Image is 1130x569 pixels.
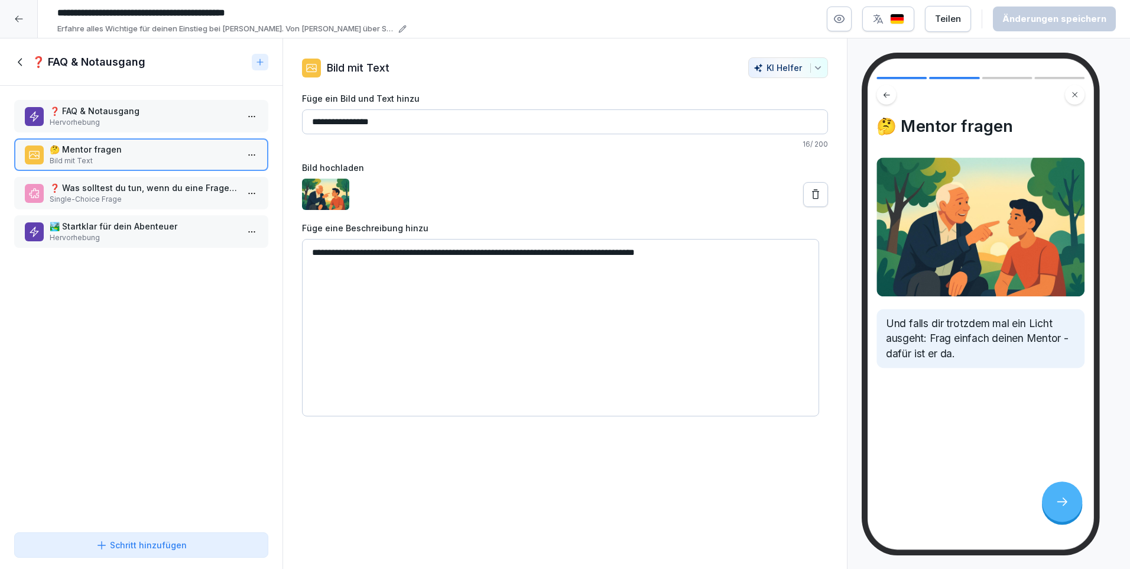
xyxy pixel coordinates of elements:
div: KI Helfer [754,63,823,73]
p: 🤔 Mentor fragen [50,143,238,156]
p: ❓ Was solltest du tun, wenn du eine Frage hast, die nicht im FAQ beantwortet wird? [50,182,238,194]
p: Und falls dir trotzdem mal ein Licht ausgeht: Frag einfach deinen Mentor - dafür ist er da. [886,316,1076,361]
div: ❓ FAQ & NotausgangHervorhebung [14,100,268,132]
img: de.svg [890,14,904,25]
div: Teilen [935,12,961,25]
p: 🏞️ Startklar für dein Abenteuer [50,220,238,232]
p: Erfahre alles Wichtige für deinen Einstieg bei [PERSON_NAME]. Von [PERSON_NAME] über Schulungen b... [57,23,395,35]
button: Schritt hinzufügen [14,532,268,558]
img: b58imef8e8ok4lw8of5zzz49.png [302,179,349,210]
button: Teilen [925,6,971,32]
div: Änderungen speichern [1002,12,1106,25]
p: Bild mit Text [50,156,238,166]
img: Bild und Text Vorschau [876,157,1084,296]
p: Hervorhebung [50,232,238,243]
label: Bild hochladen [302,161,828,174]
h4: 🤔 Mentor fragen [876,116,1084,135]
p: 16 / 200 [302,139,828,150]
div: 🤔 Mentor fragenBild mit Text [14,138,268,171]
p: Hervorhebung [50,117,238,128]
button: Änderungen speichern [993,7,1116,31]
div: Schritt hinzufügen [96,539,187,551]
div: 🏞️ Startklar für dein AbenteuerHervorhebung [14,215,268,248]
div: ❓ Was solltest du tun, wenn du eine Frage hast, die nicht im FAQ beantwortet wird?Single-Choice F... [14,177,268,209]
label: Füge ein Bild und Text hinzu [302,92,828,105]
label: Füge eine Beschreibung hinzu [302,222,828,234]
p: Single-Choice Frage [50,194,238,205]
p: ❓ FAQ & Notausgang [50,105,238,117]
button: KI Helfer [748,57,828,78]
h1: ❓ FAQ & Notausgang [32,55,145,69]
p: Bild mit Text [327,60,389,76]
